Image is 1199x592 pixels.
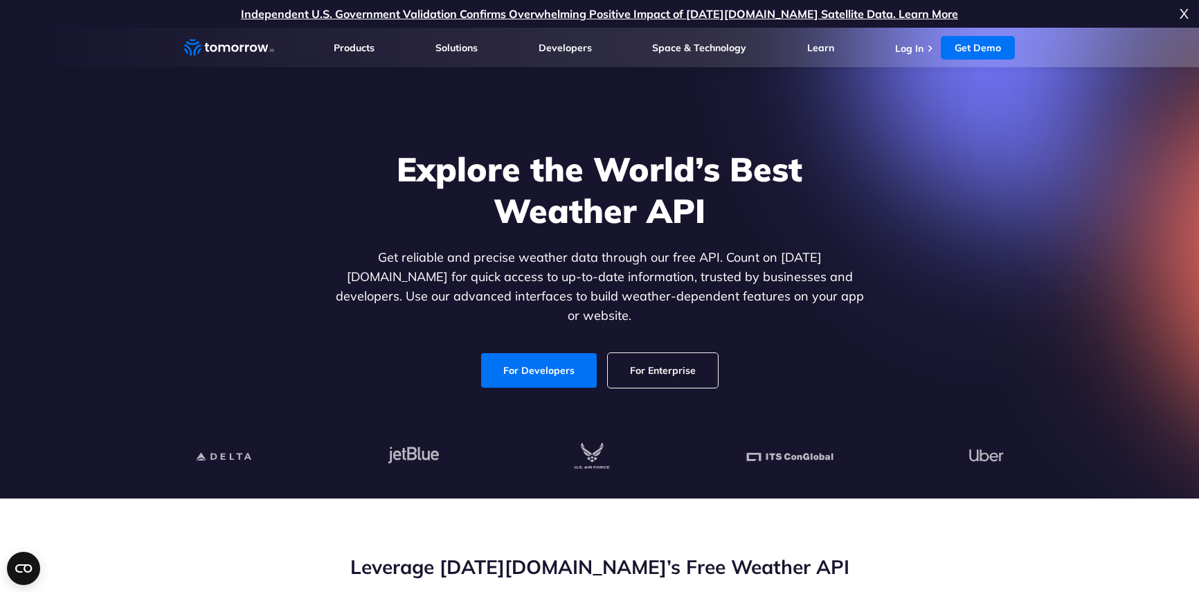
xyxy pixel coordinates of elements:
[481,353,597,388] a: For Developers
[608,353,718,388] a: For Enterprise
[241,7,958,21] a: Independent U.S. Government Validation Confirms Overwhelming Positive Impact of [DATE][DOMAIN_NAM...
[435,42,478,54] a: Solutions
[332,248,867,325] p: Get reliable and precise weather data through our free API. Count on [DATE][DOMAIN_NAME] for quic...
[807,42,834,54] a: Learn
[184,37,274,58] a: Home link
[332,148,867,231] h1: Explore the World’s Best Weather API
[334,42,375,54] a: Products
[539,42,592,54] a: Developers
[895,42,923,55] a: Log In
[941,36,1015,60] a: Get Demo
[184,554,1015,580] h2: Leverage [DATE][DOMAIN_NAME]’s Free Weather API
[652,42,746,54] a: Space & Technology
[7,552,40,585] button: Open CMP widget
